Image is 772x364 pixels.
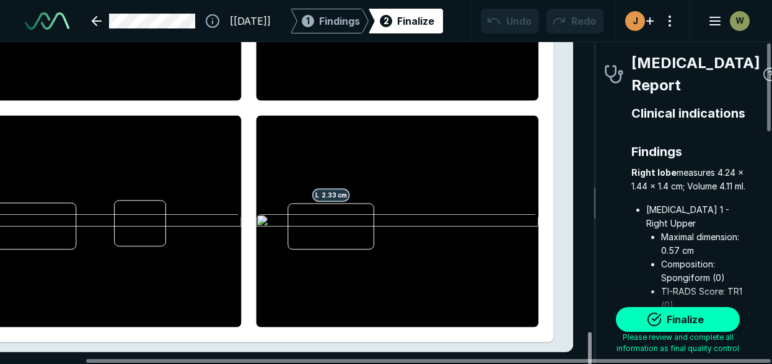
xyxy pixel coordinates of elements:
div: 2Finalize [369,9,443,33]
li: [MEDICAL_DATA] 1 - Right Upper [646,203,752,312]
button: Redo [546,9,603,33]
button: Finalize [616,307,740,332]
strong: Right lobe [631,167,677,178]
span: Please review and complete all information as final quality control [604,332,752,354]
li: TI-RADS Score: TR1 (0) [661,285,752,312]
button: avatar-name [700,9,752,33]
span: J [633,14,638,27]
span: Clinical indications [631,104,752,123]
button: Undo [481,9,539,33]
span: 2 [384,14,389,27]
div: Finalize [397,14,434,28]
span: W [735,14,743,27]
div: avatar-name [730,11,750,31]
a: See-Mode Logo [20,7,74,35]
span: measures 4.24 x 1.44 x 1.4 cm; Volume 4.11 ml. [631,166,752,193]
div: 1Findings [291,9,369,33]
span: Findings [319,14,360,28]
span: [MEDICAL_DATA] Report [631,52,760,97]
li: Maximal dimension: 0.57 cm [661,230,752,258]
span: 1 [306,14,310,27]
span: [[DATE]] [230,14,271,28]
span: Findings [631,142,752,161]
span: L 2.33 cm [312,188,350,202]
div: avatar-name [625,11,645,31]
img: See-Mode Logo [25,12,69,30]
li: Composition: Spongiform (0) [661,258,752,285]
